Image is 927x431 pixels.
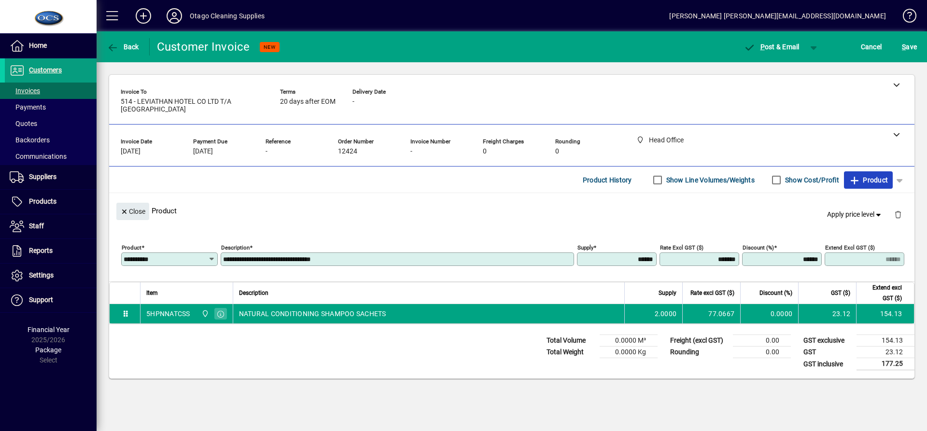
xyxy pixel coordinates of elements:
[799,347,857,358] td: GST
[5,148,97,165] a: Communications
[555,148,559,155] span: 0
[831,288,850,298] span: GST ($)
[688,309,734,319] div: 77.0667
[29,296,53,304] span: Support
[5,132,97,148] a: Backorders
[122,244,141,251] mat-label: Product
[827,209,883,220] span: Apply price level
[665,335,733,347] td: Freight (excl GST)
[5,239,97,263] a: Reports
[823,206,887,223] button: Apply price level
[669,8,886,24] div: [PERSON_NAME] [PERSON_NAME][EMAIL_ADDRESS][DOMAIN_NAME]
[542,347,600,358] td: Total Weight
[10,153,67,160] span: Communications
[600,347,658,358] td: 0.0000 Kg
[665,347,733,358] td: Rounding
[29,66,62,74] span: Customers
[862,282,902,304] span: Extend excl GST ($)
[861,39,882,55] span: Cancel
[239,288,268,298] span: Description
[280,98,336,106] span: 20 days after EOM
[109,193,914,228] div: Product
[857,358,914,370] td: 177.25
[760,43,765,51] span: P
[659,288,676,298] span: Supply
[844,171,893,189] button: Product
[5,165,97,189] a: Suppliers
[902,43,906,51] span: S
[159,7,190,25] button: Profile
[825,244,875,251] mat-label: Extend excl GST ($)
[902,39,917,55] span: ave
[660,244,703,251] mat-label: Rate excl GST ($)
[733,335,791,347] td: 0.00
[896,2,915,33] a: Knowledge Base
[157,39,250,55] div: Customer Invoice
[857,335,914,347] td: 154.13
[128,7,159,25] button: Add
[114,207,152,215] app-page-header-button: Close
[264,44,276,50] span: NEW
[29,247,53,254] span: Reports
[655,309,677,319] span: 2.0000
[743,244,774,251] mat-label: Discount (%)
[600,335,658,347] td: 0.0000 M³
[739,38,804,56] button: Post & Email
[410,148,412,155] span: -
[744,43,800,51] span: ost & Email
[29,42,47,49] span: Home
[5,190,97,214] a: Products
[120,204,145,220] span: Close
[759,288,792,298] span: Discount (%)
[116,203,149,220] button: Close
[886,203,910,226] button: Delete
[29,271,54,279] span: Settings
[352,98,354,106] span: -
[799,358,857,370] td: GST inclusive
[239,309,386,319] span: NATURAL CONDITIONING SHAMPOO SACHETS
[29,197,56,205] span: Products
[28,326,70,334] span: Financial Year
[740,304,798,323] td: 0.0000
[798,304,856,323] td: 23.12
[542,335,600,347] td: Total Volume
[858,38,885,56] button: Cancel
[5,83,97,99] a: Invoices
[104,38,141,56] button: Back
[221,244,250,251] mat-label: Description
[29,173,56,181] span: Suppliers
[10,120,37,127] span: Quotes
[483,148,487,155] span: 0
[579,171,636,189] button: Product History
[121,148,140,155] span: [DATE]
[199,308,210,319] span: Head Office
[5,34,97,58] a: Home
[849,172,888,188] span: Product
[664,175,755,185] label: Show Line Volumes/Weights
[733,347,791,358] td: 0.00
[856,304,914,323] td: 154.13
[577,244,593,251] mat-label: Supply
[5,264,97,288] a: Settings
[5,288,97,312] a: Support
[35,346,61,354] span: Package
[338,148,357,155] span: 12424
[107,43,139,51] span: Back
[690,288,734,298] span: Rate excl GST ($)
[899,38,919,56] button: Save
[146,309,190,319] div: 5HPNNATCSS
[857,347,914,358] td: 23.12
[10,87,40,95] span: Invoices
[121,98,266,113] span: 514 - LEVIATHAN HOTEL CO LTD T/A [GEOGRAPHIC_DATA]
[10,136,50,144] span: Backorders
[5,214,97,238] a: Staff
[97,38,150,56] app-page-header-button: Back
[146,288,158,298] span: Item
[10,103,46,111] span: Payments
[5,115,97,132] a: Quotes
[783,175,839,185] label: Show Cost/Profit
[193,148,213,155] span: [DATE]
[886,210,910,219] app-page-header-button: Delete
[5,99,97,115] a: Payments
[266,148,267,155] span: -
